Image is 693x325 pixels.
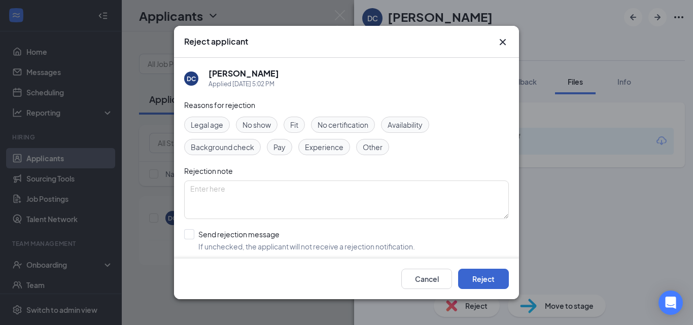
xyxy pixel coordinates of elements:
span: Rejection note [184,166,233,175]
h3: Reject applicant [184,36,248,47]
div: Open Intercom Messenger [659,291,683,315]
span: Pay [273,141,286,153]
span: Legal age [191,119,223,130]
span: Reasons for rejection [184,100,255,110]
span: Experience [305,141,343,153]
div: Applied [DATE] 5:02 PM [209,79,279,89]
svg: Cross [497,36,509,48]
button: Reject [458,269,509,289]
h5: [PERSON_NAME] [209,68,279,79]
button: Close [497,36,509,48]
span: No show [242,119,271,130]
span: Other [363,141,383,153]
div: DC [187,75,196,83]
button: Cancel [401,269,452,289]
span: Availability [388,119,423,130]
span: No certification [318,119,368,130]
span: Background check [191,141,254,153]
span: Fit [290,119,298,130]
